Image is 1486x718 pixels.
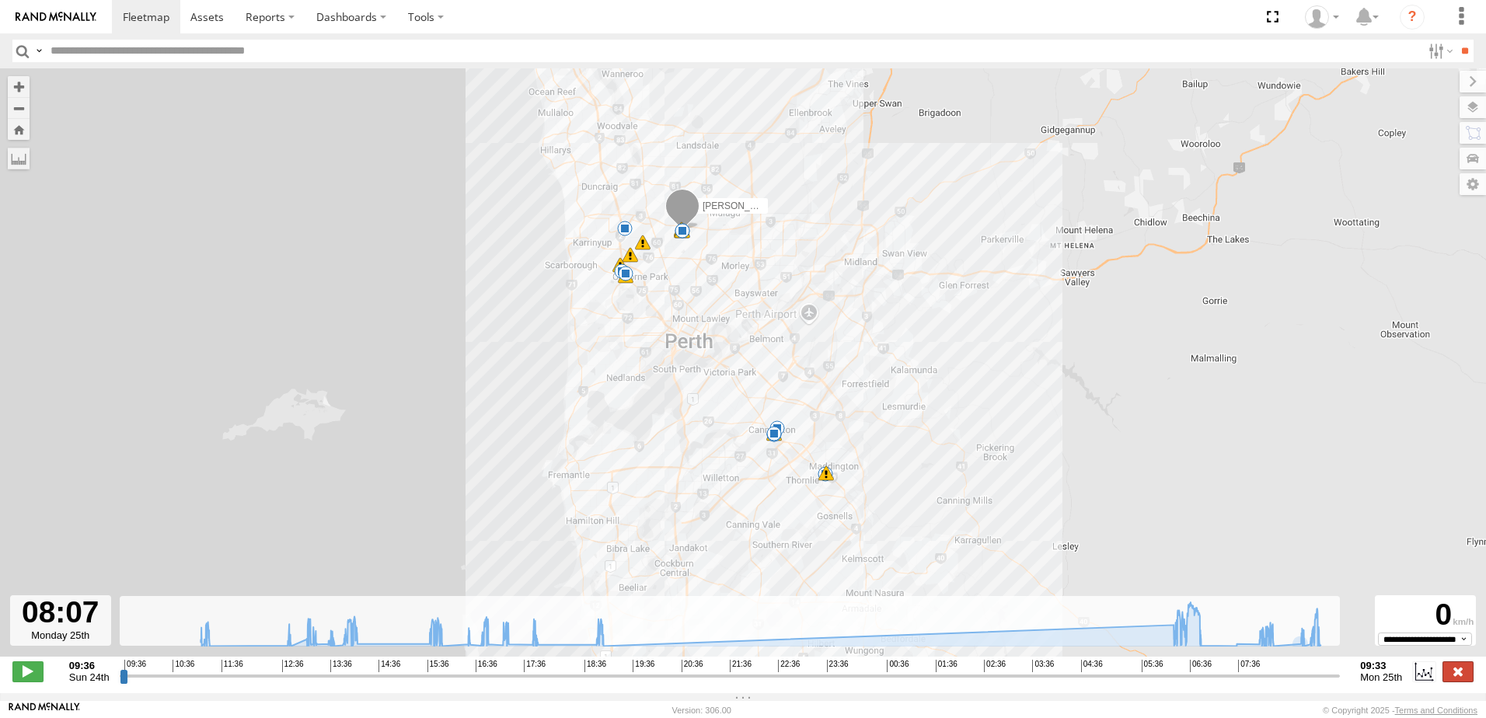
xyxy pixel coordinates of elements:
span: 07:36 [1238,660,1260,672]
button: Zoom Home [8,119,30,140]
span: 14:36 [378,660,400,672]
span: 12:36 [282,660,304,672]
strong: 09:33 [1360,660,1402,671]
div: © Copyright 2025 - [1323,706,1477,715]
span: 21:36 [730,660,752,672]
label: Search Query [33,40,45,62]
span: 19:36 [633,660,654,672]
div: 10 [818,465,834,481]
span: Sun 24th Aug 2025 [69,671,110,683]
label: Search Filter Options [1422,40,1456,62]
label: Measure [8,148,30,169]
label: Close [1442,661,1474,681]
div: 7 [818,466,833,482]
span: 20:36 [682,660,703,672]
img: rand-logo.svg [16,12,96,23]
span: 03:36 [1032,660,1054,672]
span: 11:36 [222,660,243,672]
div: Version: 306.00 [672,706,731,715]
div: 0 [1377,598,1474,633]
span: 13:36 [330,660,352,672]
span: 22:36 [778,660,800,672]
span: [PERSON_NAME] Tech IOV698 [703,200,835,211]
span: 02:36 [984,660,1006,672]
span: Mon 25th Aug 2025 [1360,671,1402,683]
span: 23:36 [827,660,849,672]
span: 01:36 [936,660,958,672]
a: Visit our Website [9,702,80,718]
span: 18:36 [584,660,606,672]
span: 05:36 [1142,660,1163,672]
div: Amy Rowlands [1299,5,1345,29]
span: 15:36 [427,660,449,672]
span: 17:36 [524,660,546,672]
label: Play/Stop [12,661,44,681]
label: Map Settings [1460,173,1486,195]
span: 16:36 [476,660,497,672]
strong: 09:36 [69,660,110,671]
span: 09:36 [124,660,146,672]
i: ? [1400,5,1425,30]
span: 10:36 [173,660,194,672]
button: Zoom out [8,97,30,119]
span: 00:36 [887,660,909,672]
a: Terms and Conditions [1395,706,1477,715]
span: 04:36 [1081,660,1103,672]
button: Zoom in [8,76,30,97]
span: 06:36 [1190,660,1212,672]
